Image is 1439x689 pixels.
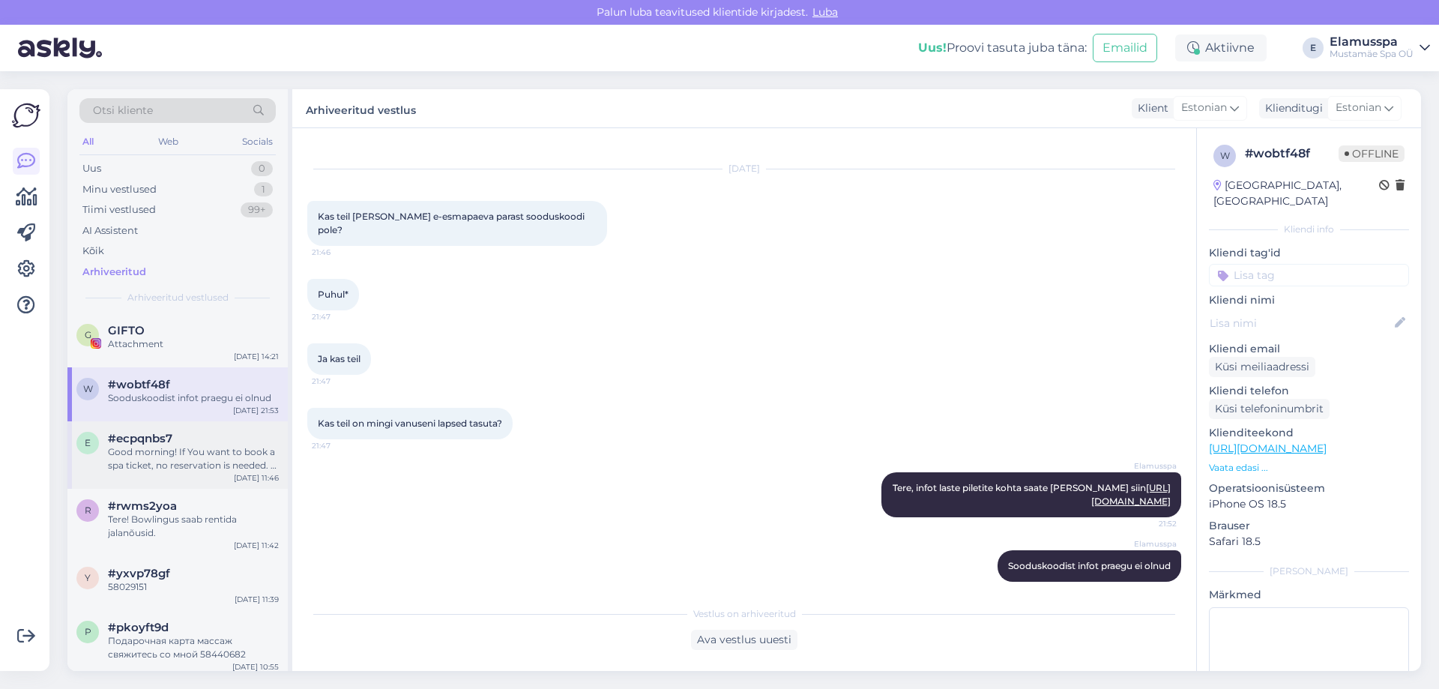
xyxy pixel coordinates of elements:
[1209,399,1330,419] div: Küsi telefoninumbrit
[1303,37,1324,58] div: E
[12,101,40,130] img: Askly Logo
[1209,341,1409,357] p: Kliendi email
[893,482,1171,507] span: Tere, infot laste piletite kohta saate [PERSON_NAME] siin
[108,445,279,472] div: Good morning! If You want to book a spa ticket, no reservation is needed. If you want a massage, ...
[1209,481,1409,496] p: Operatsioonisüsteem
[1120,583,1177,594] span: 21:53
[82,265,146,280] div: Arhiveeritud
[1209,292,1409,308] p: Kliendi nimi
[155,132,181,151] div: Web
[691,630,797,650] div: Ava vestlus uuesti
[318,289,349,300] span: Puhul*
[307,162,1181,175] div: [DATE]
[93,103,153,118] span: Otsi kliente
[85,437,91,448] span: e
[232,661,279,673] div: [DATE] 10:55
[234,472,279,484] div: [DATE] 11:46
[82,202,156,217] div: Tiimi vestlused
[1175,34,1267,61] div: Aktiivne
[108,513,279,540] div: Tere! Bowlingus saab rentida jalanõusid.
[1209,383,1409,399] p: Kliendi telefon
[79,132,97,151] div: All
[1120,538,1177,550] span: Elamusspa
[127,291,229,304] span: Arhiveeritud vestlused
[1220,150,1230,161] span: w
[918,39,1087,57] div: Proovi tasuta juba täna:
[1336,100,1381,116] span: Estonian
[1330,36,1430,60] a: ElamusspaMustamäe Spa OÜ
[239,132,276,151] div: Socials
[306,98,416,118] label: Arhiveeritud vestlus
[1209,357,1315,377] div: Küsi meiliaadressi
[108,337,279,351] div: Attachment
[1120,518,1177,529] span: 21:52
[108,391,279,405] div: Sooduskoodist infot praegu ei olnud
[1132,100,1168,116] div: Klient
[1259,100,1323,116] div: Klienditugi
[251,161,273,176] div: 0
[235,594,279,605] div: [DATE] 11:39
[1181,100,1227,116] span: Estonian
[85,505,91,516] span: r
[82,182,157,197] div: Minu vestlused
[918,40,947,55] b: Uus!
[108,499,177,513] span: #rwms2yoa
[1209,534,1409,550] p: Safari 18.5
[82,223,138,238] div: AI Assistent
[108,580,279,594] div: 58029151
[1209,496,1409,512] p: iPhone OS 18.5
[108,567,170,580] span: #yxvp78gf
[1209,565,1409,578] div: [PERSON_NAME]
[82,161,101,176] div: Uus
[1093,34,1157,62] button: Emailid
[85,572,91,583] span: y
[318,211,587,235] span: Kas teil [PERSON_NAME] e-esmapaeva parast sooduskoodi pole?
[1209,518,1409,534] p: Brauser
[1209,245,1409,261] p: Kliendi tag'id
[318,353,360,364] span: Ja kas teil
[1209,264,1409,286] input: Lisa tag
[234,351,279,362] div: [DATE] 14:21
[85,626,91,637] span: p
[108,378,170,391] span: #wobtf48f
[85,329,91,340] span: G
[108,324,145,337] span: GIFTO
[1209,587,1409,603] p: Märkmed
[1330,36,1414,48] div: Elamusspa
[234,540,279,551] div: [DATE] 11:42
[82,244,104,259] div: Kõik
[318,418,502,429] span: Kas teil on mingi vanuseni lapsed tasuta?
[83,383,93,394] span: w
[312,311,368,322] span: 21:47
[233,405,279,416] div: [DATE] 21:53
[254,182,273,197] div: 1
[312,440,368,451] span: 21:47
[1245,145,1339,163] div: # wobtf48f
[312,247,368,258] span: 21:46
[1209,425,1409,441] p: Klienditeekond
[241,202,273,217] div: 99+
[1209,442,1327,455] a: [URL][DOMAIN_NAME]
[108,621,169,634] span: #pkoyft9d
[312,376,368,387] span: 21:47
[1008,560,1171,571] span: Sooduskoodist infot praegu ei olnud
[1209,223,1409,236] div: Kliendi info
[808,5,842,19] span: Luba
[1213,178,1379,209] div: [GEOGRAPHIC_DATA], [GEOGRAPHIC_DATA]
[1330,48,1414,60] div: Mustamäe Spa OÜ
[1339,145,1405,162] span: Offline
[108,634,279,661] div: Подарочная карта массаж свяжитесь со мной 58440682
[1210,315,1392,331] input: Lisa nimi
[1209,461,1409,475] p: Vaata edasi ...
[693,607,796,621] span: Vestlus on arhiveeritud
[1120,460,1177,472] span: Elamusspa
[108,432,172,445] span: #ecpqnbs7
